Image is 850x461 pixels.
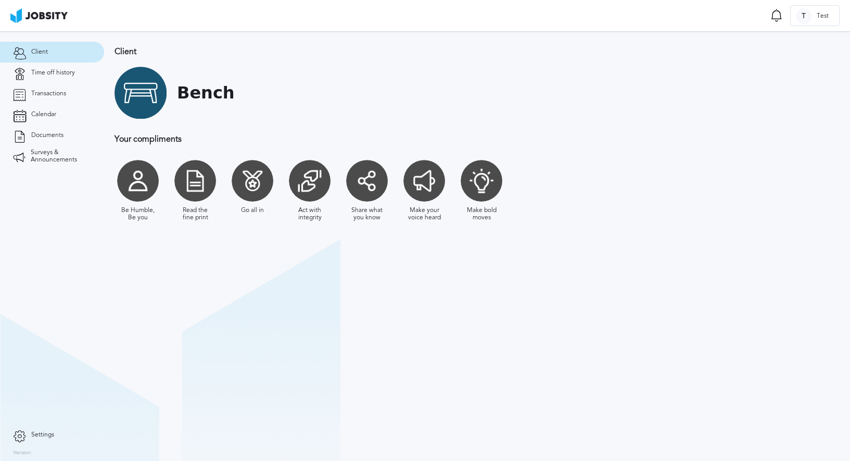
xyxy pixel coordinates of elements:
[796,8,811,24] div: T
[31,149,91,164] span: Surveys & Announcements
[406,207,442,221] div: Make your voice heard
[31,431,54,439] span: Settings
[463,207,500,221] div: Make bold moves
[13,450,32,456] label: Version:
[31,69,75,77] span: Time off history
[790,5,840,26] button: TTest
[349,207,385,221] div: Share what you know
[177,83,235,103] h1: Bench
[120,207,156,221] div: Be Humble, Be you
[811,13,834,20] span: Test
[31,111,56,118] span: Calendar
[31,132,64,139] span: Documents
[115,134,679,144] h3: Your compliments
[31,90,66,97] span: Transactions
[291,207,328,221] div: Act with integrity
[115,47,679,56] h3: Client
[177,207,213,221] div: Read the fine print
[241,207,264,214] div: Go all in
[31,48,48,56] span: Client
[10,8,68,23] img: ab4bad089aa723f57921c736e9817d99.png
